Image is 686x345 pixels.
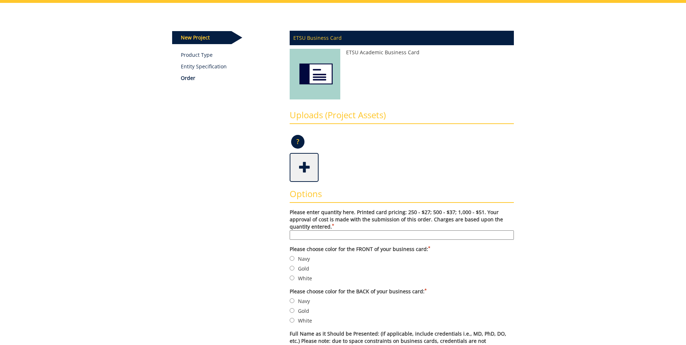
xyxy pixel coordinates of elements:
input: Gold [290,308,294,313]
input: Navy [290,298,294,303]
h3: Options [290,189,514,203]
label: Gold [290,264,514,272]
input: Gold [290,266,294,271]
p: Order [181,74,279,82]
label: Please choose color for the FRONT of your business card: [290,246,514,253]
input: Please enter quantity here. Printed card pricing: 250 - $27; 500 - $37; 1,000 - $51. Your approva... [290,230,514,240]
input: White [290,276,294,280]
p: ? [291,135,304,149]
img: ETSU Academic Business Card [290,49,340,103]
p: Entity Specification [181,63,279,70]
label: Gold [290,307,514,315]
input: White [290,318,294,323]
h3: Uploads (Project Assets) [290,110,514,124]
input: Navy [290,256,294,261]
label: Navy [290,255,514,263]
label: Please choose color for the BACK of your business card: [290,288,514,295]
p: ETSU Academic Business Card [290,49,514,56]
label: White [290,274,514,282]
label: Navy [290,297,514,305]
label: White [290,316,514,324]
p: New Project [172,31,231,44]
a: Product Type [181,51,279,59]
label: Please enter quantity here. Printed card pricing: 250 - $27; 500 - $37; 1,000 - $51. Your approva... [290,209,514,240]
p: ETSU Business Card [290,31,514,45]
